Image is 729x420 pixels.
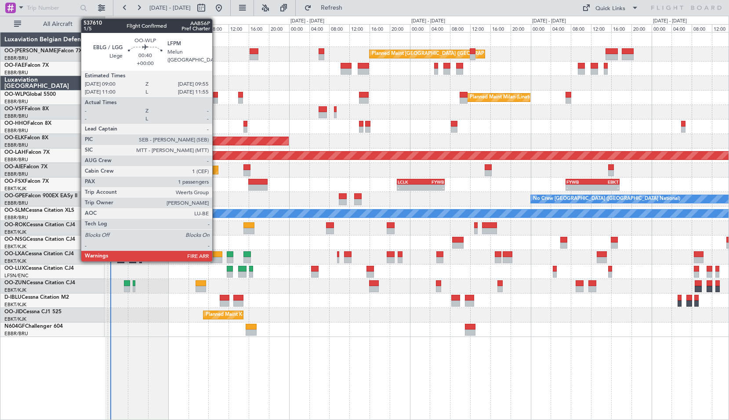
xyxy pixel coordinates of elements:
div: 00:00 [410,24,430,32]
a: EBKT/KJK [4,243,26,250]
div: 08:00 [208,24,228,32]
span: OO-ELK [4,135,24,141]
div: - [566,185,593,190]
span: OO-[PERSON_NAME] [4,48,58,54]
div: FYWB [566,179,593,185]
a: OO-FSXFalcon 7X [4,179,49,184]
a: OO-WLPGlobal 5500 [4,92,56,97]
div: 12:00 [108,24,128,32]
a: OO-NSGCessna Citation CJ4 [4,237,75,242]
a: EBKT/KJK [4,229,26,235]
div: 08:00 [571,24,591,32]
a: EBBR/BRU [4,214,28,221]
div: Planned Maint Kortrijk-[GEOGRAPHIC_DATA] [206,308,308,322]
a: OO-LUXCessna Citation CJ4 [4,266,74,271]
div: 20:00 [511,24,531,32]
div: 16:00 [128,24,148,32]
a: EBBR/BRU [4,142,28,148]
div: 16:00 [249,24,269,32]
div: 20:00 [269,24,289,32]
a: OO-FAEFalcon 7X [4,63,49,68]
a: D-IBLUCessna Citation M2 [4,295,69,300]
button: Refresh [300,1,353,15]
a: EBBR/BRU [4,55,28,62]
span: OO-VSF [4,106,25,112]
div: 00:00 [531,24,551,32]
a: EBBR/BRU [4,113,28,119]
span: OO-HHO [4,121,27,126]
div: 16:00 [611,24,631,32]
span: All Aircraft [23,21,93,27]
div: EBKT [593,179,619,185]
span: OO-FAE [4,63,25,68]
a: OO-LXACessna Citation CJ4 [4,251,74,257]
div: 00:00 [652,24,672,32]
button: Quick Links [578,1,643,15]
a: OO-GPEFalcon 900EX EASy II [4,193,77,199]
div: 16:00 [370,24,390,32]
div: - [398,185,421,190]
div: Planned Maint [GEOGRAPHIC_DATA] ([GEOGRAPHIC_DATA] National) [372,47,531,61]
div: [DATE] - [DATE] [290,18,324,25]
a: OO-JIDCessna CJ1 525 [4,309,62,315]
div: Owner Melsbroek Air Base [191,62,250,75]
a: EBBR/BRU [4,127,28,134]
span: [DATE] - [DATE] [149,4,191,12]
a: EBKT/KJK [4,316,26,322]
a: EBKT/KJK [4,258,26,264]
div: 12:00 [228,24,249,32]
a: OO-VSFFalcon 8X [4,106,49,112]
div: 08:00 [329,24,349,32]
span: OO-AIE [4,164,23,170]
span: OO-LAH [4,150,25,155]
a: OO-ROKCessna Citation CJ4 [4,222,75,228]
span: OO-ROK [4,222,26,228]
div: 04:00 [671,24,692,32]
a: EBBR/BRU [4,98,28,105]
a: OO-SLMCessna Citation XLS [4,208,74,213]
span: OO-NSG [4,237,26,242]
div: 16:00 [490,24,511,32]
a: OO-HHOFalcon 8X [4,121,51,126]
div: 00:00 [289,24,309,32]
a: EBKT/KJK [4,287,26,293]
input: Trip Number [27,1,77,14]
button: All Aircraft [10,17,95,31]
a: OO-LAHFalcon 7X [4,150,50,155]
a: OO-ELKFalcon 8X [4,135,48,141]
a: OO-AIEFalcon 7X [4,164,47,170]
span: Refresh [313,5,350,11]
a: EBBR/BRU [4,171,28,177]
span: OO-LXA [4,251,25,257]
div: 04:00 [309,24,330,32]
a: OO-[PERSON_NAME]Falcon 7X [4,48,82,54]
div: 04:00 [551,24,571,32]
a: EBBR/BRU [4,330,28,337]
a: EBBR/BRU [4,69,28,76]
div: Planned Maint Milan (Linate) [470,91,533,104]
div: 20:00 [631,24,652,32]
div: No Crew [GEOGRAPHIC_DATA] ([GEOGRAPHIC_DATA] National) [533,192,680,206]
a: EBKT/KJK [4,185,26,192]
div: 00:00 [168,24,189,32]
span: D-IBLU [4,295,22,300]
a: EBBR/BRU [4,200,28,206]
span: N604GF [4,324,25,329]
div: [DATE] - [DATE] [653,18,687,25]
div: - [593,185,619,190]
a: EBKT/KJK [4,301,26,308]
div: 12:00 [349,24,370,32]
span: OO-GPE [4,193,25,199]
div: Owner Melsbroek Air Base [191,47,250,61]
span: OO-LUX [4,266,25,271]
span: OO-ZUN [4,280,26,286]
a: EBBR/BRU [4,156,28,163]
div: [DATE] - [DATE] [411,18,445,25]
div: [DATE] - [DATE] [532,18,566,25]
span: OO-JID [4,309,23,315]
div: 12:00 [591,24,611,32]
span: OO-WLP [4,92,26,97]
div: 08:00 [692,24,712,32]
div: 12:00 [470,24,490,32]
span: OO-FSX [4,179,25,184]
